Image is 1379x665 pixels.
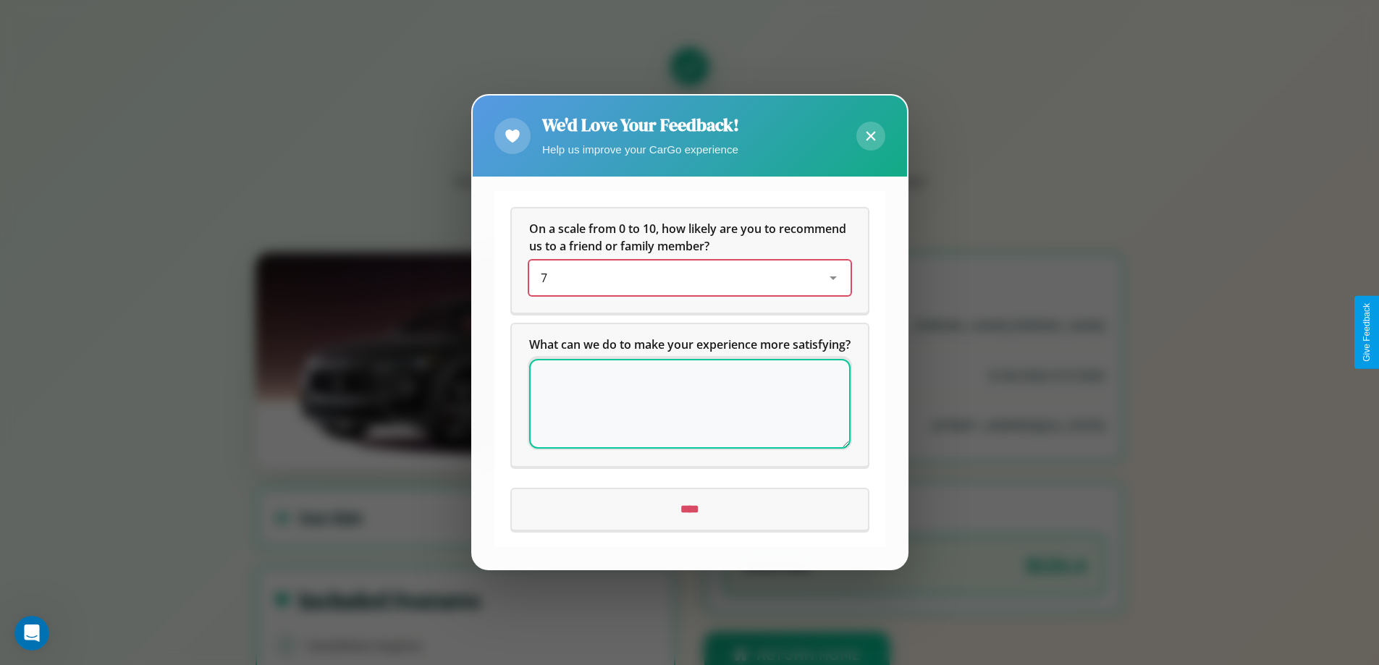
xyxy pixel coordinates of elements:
p: Help us improve your CarGo experience [542,140,739,159]
div: On a scale from 0 to 10, how likely are you to recommend us to a friend or family member? [512,209,868,313]
span: 7 [541,271,547,287]
h5: On a scale from 0 to 10, how likely are you to recommend us to a friend or family member? [529,221,851,255]
iframe: Intercom live chat [14,616,49,651]
div: Give Feedback [1362,303,1372,362]
h2: We'd Love Your Feedback! [542,113,739,137]
span: On a scale from 0 to 10, how likely are you to recommend us to a friend or family member? [529,221,849,255]
div: On a scale from 0 to 10, how likely are you to recommend us to a friend or family member? [529,261,851,296]
span: What can we do to make your experience more satisfying? [529,337,851,353]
